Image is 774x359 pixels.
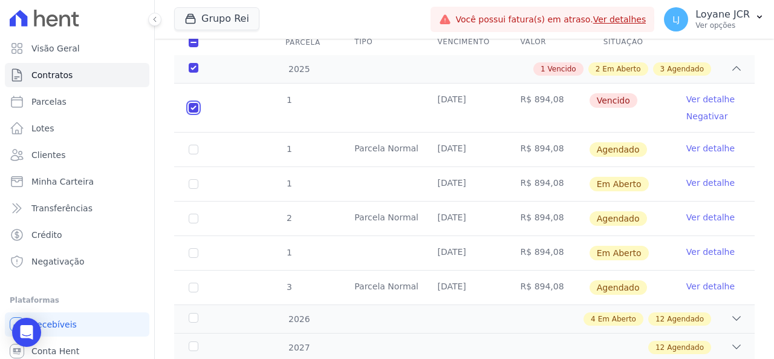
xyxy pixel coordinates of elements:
[667,314,704,324] span: Agendado
[654,2,774,36] button: LJ Loyane JCR Ver opções
[667,64,704,74] span: Agendado
[31,42,80,54] span: Visão Geral
[590,211,647,226] span: Agendado
[660,64,665,74] span: 3
[667,342,704,353] span: Agendado
[590,246,649,260] span: Em Aberto
[590,142,647,157] span: Agendado
[285,95,292,105] span: 1
[423,167,506,201] td: [DATE]
[174,7,259,30] button: Grupo Rei
[506,133,589,166] td: R$ 894,08
[506,84,589,132] td: R$ 894,08
[12,318,41,347] div: Open Intercom Messenger
[695,21,750,30] p: Ver opções
[31,255,85,268] span: Negativação
[285,179,292,188] span: 1
[589,30,672,55] th: Situação
[548,64,576,74] span: Vencido
[271,30,335,54] div: Parcela
[602,64,640,74] span: Em Aberto
[423,271,506,305] td: [DATE]
[5,36,149,61] a: Visão Geral
[5,170,149,194] a: Minha Carteira
[285,282,292,292] span: 3
[423,30,506,55] th: Vencimento
[655,314,665,324] span: 12
[590,280,647,295] span: Agendado
[31,96,67,108] span: Parcelas
[686,280,735,292] a: Ver detalhe
[189,145,198,154] input: default
[686,246,735,258] a: Ver detalhe
[593,15,646,24] a: Ver detalhes
[31,69,73,81] span: Contratos
[5,143,149,167] a: Clientes
[598,314,636,324] span: Em Aberto
[423,202,506,235] td: [DATE]
[31,176,94,188] span: Minha Carteira
[591,314,596,324] span: 4
[340,30,423,55] th: Tipo
[686,211,735,223] a: Ver detalhe
[672,15,680,24] span: LJ
[285,144,292,154] span: 1
[590,177,649,191] span: Em Aberto
[423,133,506,166] td: [DATE]
[506,202,589,235] td: R$ 894,08
[506,30,589,55] th: Valor
[189,283,198,292] input: default
[189,103,198,113] input: default
[340,271,423,305] td: Parcela Normal
[590,93,637,108] span: Vencido
[686,111,728,121] a: Negativar
[285,248,292,257] span: 1
[456,13,646,26] span: Você possui fatura(s) em atraso.
[31,202,93,214] span: Transferências
[686,93,735,105] a: Ver detalhe
[5,196,149,220] a: Transferências
[189,214,198,223] input: default
[596,64,600,74] span: 2
[506,236,589,270] td: R$ 894,08
[423,236,506,270] td: [DATE]
[340,133,423,166] td: Parcela Normal
[506,167,589,201] td: R$ 894,08
[5,312,149,337] a: Recebíveis
[340,202,423,235] td: Parcela Normal
[655,342,665,353] span: 12
[423,84,506,132] td: [DATE]
[285,213,292,223] span: 2
[31,149,65,161] span: Clientes
[686,177,735,189] a: Ver detalhe
[686,142,735,154] a: Ver detalhe
[541,64,545,74] span: 1
[10,293,145,308] div: Plataformas
[31,122,54,134] span: Lotes
[506,271,589,305] td: R$ 894,08
[189,248,198,258] input: default
[31,345,79,357] span: Conta Hent
[189,179,198,189] input: default
[695,8,750,21] p: Loyane JCR
[5,223,149,247] a: Crédito
[5,116,149,140] a: Lotes
[5,90,149,114] a: Parcelas
[5,63,149,87] a: Contratos
[31,229,62,241] span: Crédito
[31,318,77,331] span: Recebíveis
[5,249,149,274] a: Negativação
